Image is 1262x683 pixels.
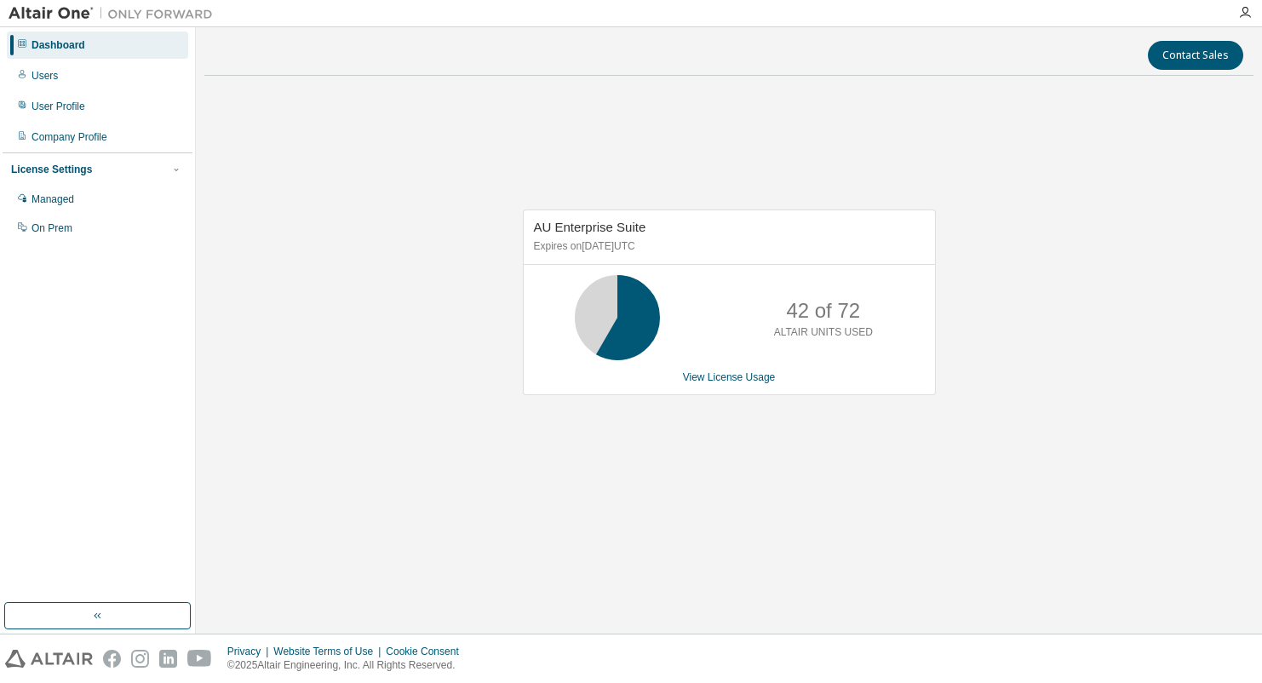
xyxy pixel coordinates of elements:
div: Privacy [227,645,273,658]
div: Users [32,69,58,83]
p: 42 of 72 [786,296,860,325]
p: Expires on [DATE] UTC [534,239,921,254]
div: On Prem [32,221,72,235]
div: Dashboard [32,38,85,52]
div: User Profile [32,100,85,113]
div: Managed [32,192,74,206]
img: Altair One [9,5,221,22]
img: instagram.svg [131,650,149,668]
div: Company Profile [32,130,107,144]
div: Website Terms of Use [273,645,386,658]
p: © 2025 Altair Engineering, Inc. All Rights Reserved. [227,658,469,673]
a: View License Usage [683,371,776,383]
div: License Settings [11,163,92,176]
p: ALTAIR UNITS USED [774,325,873,340]
button: Contact Sales [1148,41,1243,70]
img: altair_logo.svg [5,650,93,668]
span: AU Enterprise Suite [534,220,646,234]
img: facebook.svg [103,650,121,668]
img: youtube.svg [187,650,212,668]
div: Cookie Consent [386,645,468,658]
img: linkedin.svg [159,650,177,668]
